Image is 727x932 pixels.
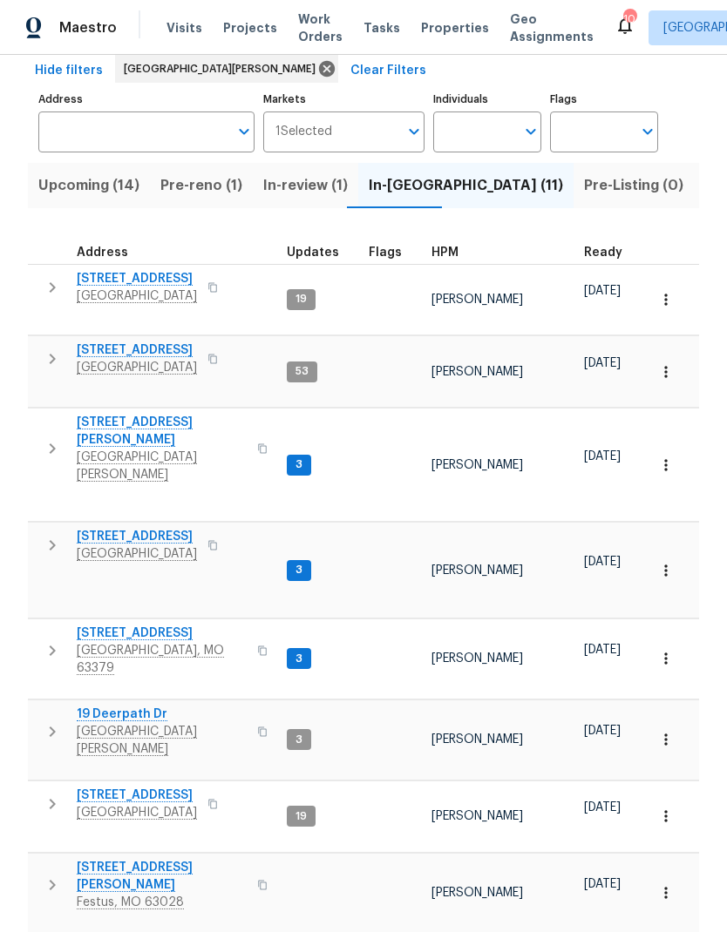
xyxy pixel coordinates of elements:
span: In-[GEOGRAPHIC_DATA] (11) [369,173,563,198]
button: Clear Filters [343,55,433,87]
span: Flags [369,247,402,259]
span: [GEOGRAPHIC_DATA][PERSON_NAME] [124,60,323,78]
div: [GEOGRAPHIC_DATA][PERSON_NAME] [115,55,338,83]
span: Pre-Listing (0) [584,173,683,198]
div: 10 [623,10,635,28]
span: [PERSON_NAME] [431,459,523,471]
span: Pre-reno (1) [160,173,242,198]
span: [PERSON_NAME] [431,366,523,378]
button: Hide filters [28,55,110,87]
span: 3 [289,733,309,747]
label: Individuals [433,94,541,105]
span: Properties [421,19,489,37]
span: [DATE] [584,357,621,369]
span: 3 [289,563,309,577]
span: Upcoming (14) [38,173,139,198]
button: Open [635,119,660,144]
span: Clear Filters [350,60,426,82]
span: [DATE] [584,878,621,890]
span: [PERSON_NAME] [431,733,523,746]
span: In-review (1) [263,173,348,198]
span: Visits [166,19,202,37]
span: 19 [289,809,314,824]
span: [PERSON_NAME] [431,652,523,665]
span: [DATE] [584,285,621,297]
span: Projects [223,19,277,37]
button: Open [232,119,256,144]
label: Flags [550,94,658,105]
span: [PERSON_NAME] [431,887,523,899]
span: 19 [289,292,314,307]
span: 3 [289,457,309,472]
span: [PERSON_NAME] [431,564,523,577]
span: Address [77,247,128,259]
span: [DATE] [584,644,621,656]
span: [DATE] [584,450,621,463]
span: Ready [584,247,622,259]
span: 3 [289,652,309,666]
span: Geo Assignments [510,10,594,45]
div: Earliest renovation start date (first business day after COE or Checkout) [584,247,638,259]
span: [PERSON_NAME] [431,294,523,306]
span: [DATE] [584,725,621,737]
span: 53 [289,364,316,379]
span: HPM [431,247,459,259]
span: Work Orders [298,10,343,45]
span: [PERSON_NAME] [431,810,523,822]
span: 1 Selected [275,125,332,139]
button: Open [402,119,426,144]
span: [DATE] [584,801,621,814]
label: Address [38,94,255,105]
span: Hide filters [35,60,103,82]
span: [DATE] [584,556,621,568]
span: Updates [287,247,339,259]
button: Open [519,119,543,144]
label: Markets [263,94,425,105]
span: Maestro [59,19,117,37]
span: Tasks [363,22,400,34]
